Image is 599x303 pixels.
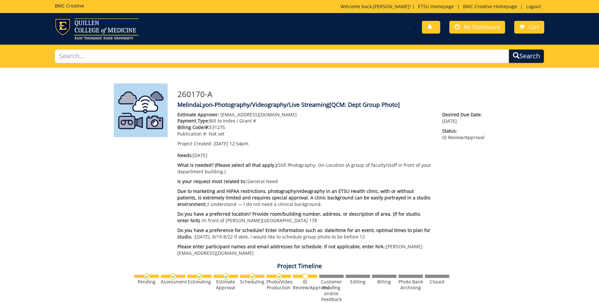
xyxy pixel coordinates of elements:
span: [QCM: Dept Group Photo] [329,101,400,108]
div: ID Review/Approval [293,279,317,291]
p: [DATE] [442,111,485,124]
p: General Need [177,178,433,185]
p: [DATE], 8/19-8/22 If able, I would like to schedule group photo to be before 12 [177,227,433,240]
p: [PERSON_NAME] [EMAIL_ADDRESS][DOMAIN_NAME] [177,243,433,256]
h3: 260170-A [177,90,486,98]
img: checkmark [276,273,282,280]
span: Billing Code/#: [177,124,209,130]
span: Desired Due Date: [442,111,485,118]
div: Assessment [161,279,185,285]
p: [DATE] [177,152,433,159]
p: ID Review/Approval [442,128,485,141]
a: BMC Creative Homepage [460,3,520,9]
span: What is needed? (Please select all that apply.): [177,162,278,168]
span: [DATE] 12:54pm [214,140,248,147]
span: Estimate Approver: [177,111,219,118]
span: Cart [529,23,539,31]
p: Welcome back, ! | | | [340,3,544,10]
div: Estimate Approval [214,279,238,291]
a: Cart [514,21,544,34]
a: [PERSON_NAME] [373,3,410,9]
div: Pending [134,279,159,285]
div: Estimating [187,279,212,285]
h5: BMC Creative [55,3,84,8]
img: no [302,273,308,280]
p: [EMAIL_ADDRESS][DOMAIN_NAME] [177,111,433,118]
div: Editing [346,279,370,285]
img: Product featured image [114,83,168,137]
span: Do you have a preference for schedule? Enter information such as: date/time for an event, optimal... [177,227,430,240]
span: Needs: [177,152,193,158]
a: My Dashboard [449,21,505,34]
span: Project Created: [177,140,212,147]
div: Customer Proofing and/or Feedback [319,279,344,302]
a: ETSU Homepage [415,3,457,9]
button: Search [509,49,544,63]
p: I understand — I do not need a clinical background. [177,188,433,208]
p: Still Photography, On-Location (A group of faculty/staff in front of your department building.) [177,162,433,175]
div: Photo Bank Archiving [398,279,423,291]
h4: MelindaLyon-Photography/Videography/Live Streaming [177,102,486,108]
img: checkmark [223,273,229,280]
p: Bill to Index / Grant # [177,118,433,124]
span: Due to marketing and HIPAA restrictions, photography/videography in an ETSU Health clinic, with o... [177,188,430,207]
span: Not set [209,131,224,137]
span: Do you have a preferred location? Provide room/building number, address, or description of area. ... [177,211,421,224]
div: Billing [372,279,397,285]
input: Search... [55,49,509,63]
h4: Project Timeline [109,263,490,269]
span: My Dashboard [464,23,500,31]
div: Closed [425,279,449,285]
a: Logout [523,3,544,9]
span: Payment Type: [177,118,209,124]
img: checkmark [144,273,150,280]
p: E31275 [177,124,433,131]
span: Is your request most related to:: [177,178,247,184]
img: checkmark [170,273,176,280]
img: ETSU logo [55,18,139,39]
div: Photo/Video Production [266,279,291,291]
span: Publication #: [177,131,207,137]
span: Status: [442,128,485,134]
img: checkmark [197,273,203,280]
span: Please enter participant names and email addresses for schedule. If not applicable, enter N/A.: [177,243,386,250]
p: In front of [PERSON_NAME][GEOGRAPHIC_DATA] 178 [177,211,433,224]
img: checkmark [249,273,256,280]
div: Scheduling [240,279,264,285]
